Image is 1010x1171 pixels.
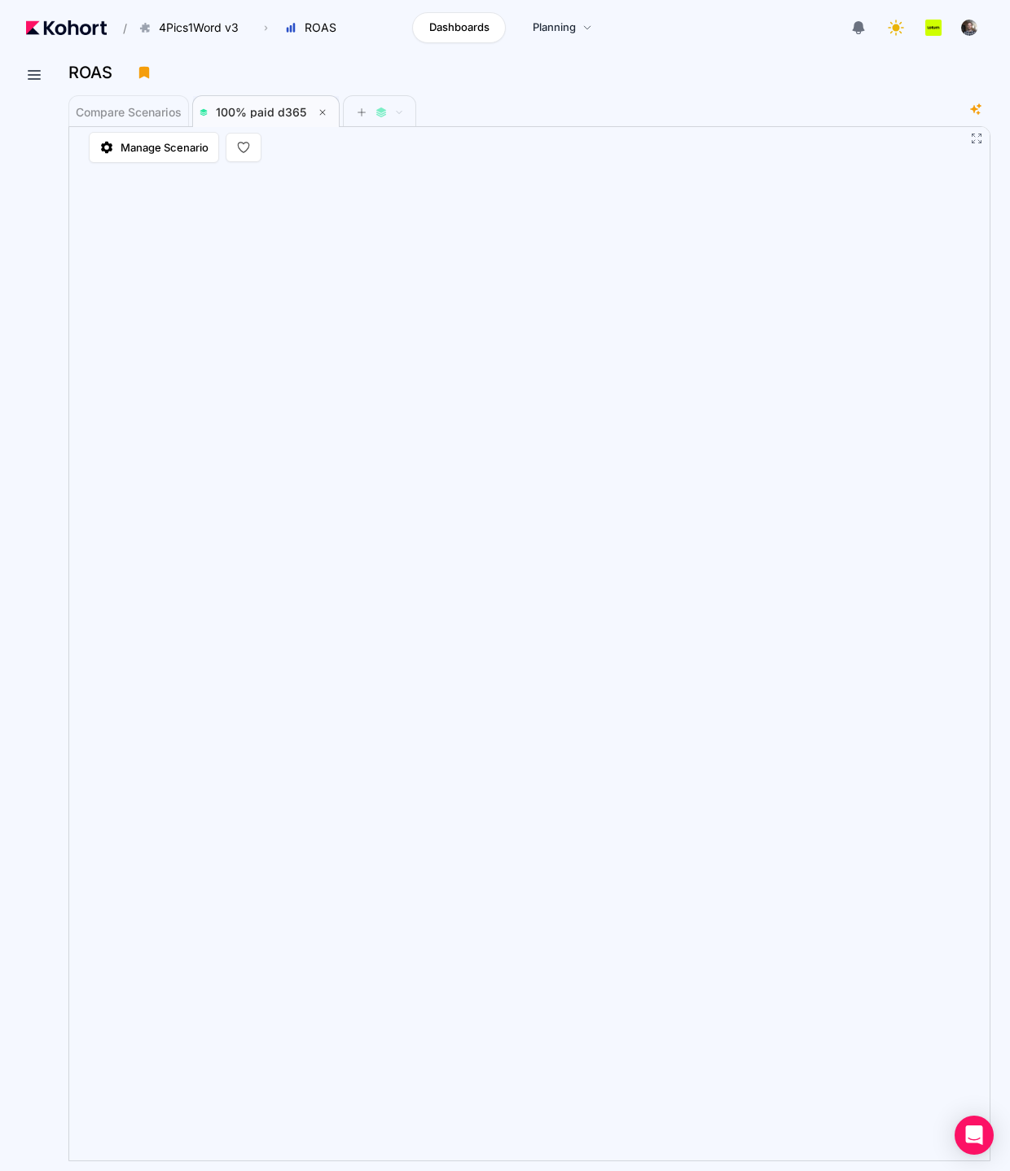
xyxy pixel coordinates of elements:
button: Fullscreen [970,132,983,145]
img: logo_Lotum_Logo_20240521114851236074.png [925,20,942,36]
a: Planning [516,12,609,43]
span: › [261,21,271,34]
span: Compare Scenarios [76,107,182,118]
h3: ROAS [68,64,122,81]
span: Planning [533,20,576,36]
span: / [110,20,127,37]
span: Dashboards [429,20,490,36]
a: Manage Scenario [89,132,219,163]
span: ROAS [305,20,336,36]
a: Dashboards [412,12,506,43]
span: 4Pics1Word v3 [159,20,239,36]
span: Manage Scenario [121,139,209,156]
div: Open Intercom Messenger [955,1116,994,1155]
span: 100% paid d365 [216,105,306,119]
img: Kohort logo [26,20,107,35]
button: 4Pics1Word v3 [130,14,256,42]
button: ROAS [276,14,353,42]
